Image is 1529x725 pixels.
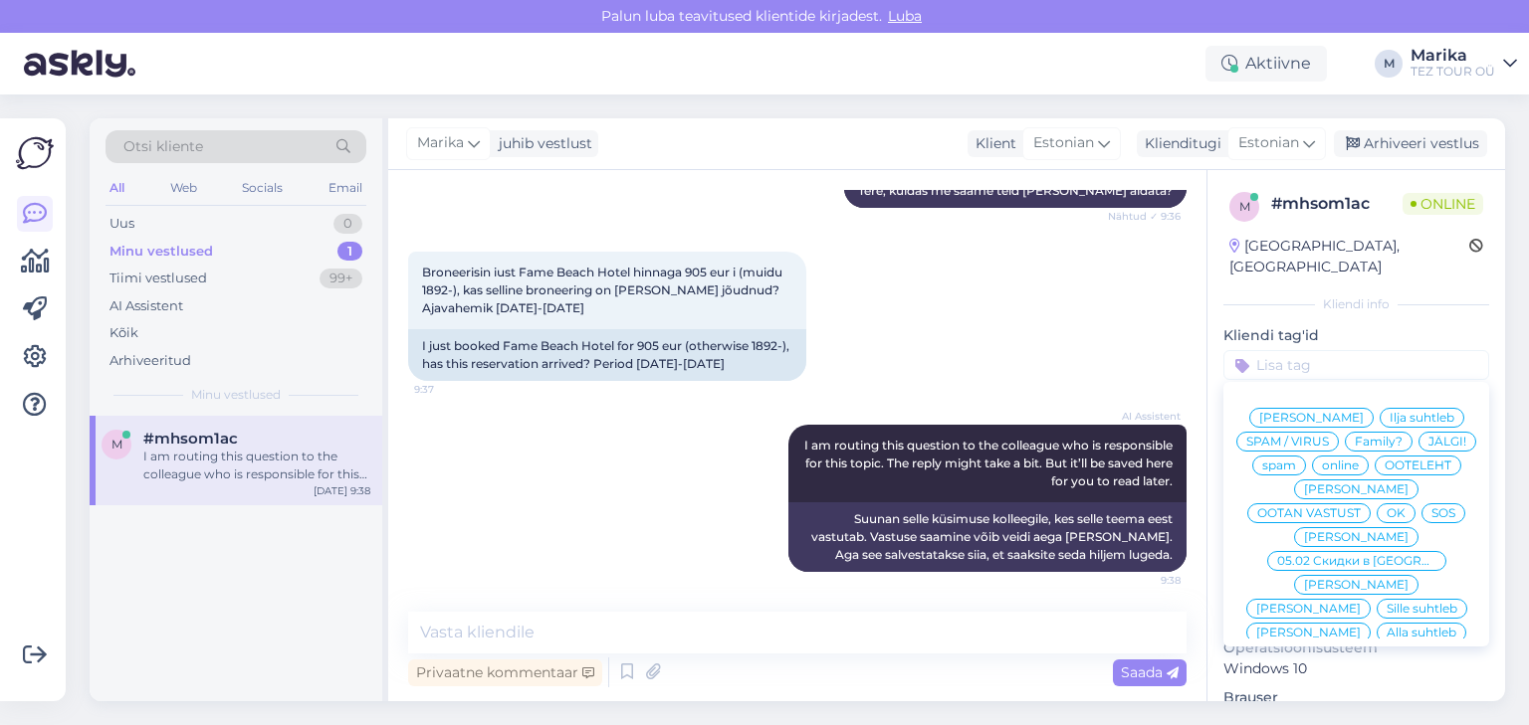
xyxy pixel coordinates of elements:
[804,438,1176,488] span: I am routing this question to the colleague who is responsible for this topic. The reply might ta...
[844,174,1187,208] div: Tere, kuidas me saame teid [PERSON_NAME] aidata?
[1304,483,1409,495] span: [PERSON_NAME]
[109,323,138,343] div: Kõik
[109,351,191,371] div: Arhiveeritud
[1411,48,1495,64] div: Marika
[1033,132,1094,154] span: Estonian
[1262,459,1296,471] span: spam
[1106,209,1181,224] span: Nähtud ✓ 9:36
[422,265,785,315] span: Broneerisin iust Fame Beach Hotel hinnaga 905 eur i (muidu 1892-), kas selline broneering on [PER...
[1387,603,1457,615] span: Sille suhtleb
[968,133,1016,154] div: Klient
[325,175,366,201] div: Email
[1387,627,1456,638] span: Alla suhtleb
[414,382,489,397] span: 9:37
[111,437,122,452] span: m
[1403,193,1483,215] span: Online
[491,133,592,154] div: juhib vestlust
[1223,350,1489,380] input: Lisa tag
[143,430,238,448] span: #mhsom1ac
[417,132,464,154] span: Marika
[1223,295,1489,313] div: Kliendi info
[1137,133,1221,154] div: Klienditugi
[238,175,287,201] div: Socials
[1229,236,1469,277] div: [GEOGRAPHIC_DATA], [GEOGRAPHIC_DATA]
[333,214,362,234] div: 0
[1411,48,1517,80] a: MarikaTEZ TOUR OÜ
[314,483,370,498] div: [DATE] 9:38
[1223,637,1489,658] p: Operatsioonisüsteem
[123,136,203,157] span: Otsi kliente
[16,134,54,172] img: Askly Logo
[1385,459,1451,471] span: OOTELEHT
[143,448,370,483] div: I am routing this question to the colleague who is responsible for this topic. The reply might ta...
[1223,325,1489,346] p: Kliendi tag'id
[1256,603,1361,615] span: [PERSON_NAME]
[1205,46,1327,82] div: Aktiivne
[1223,658,1489,679] p: Windows 10
[109,296,183,316] div: AI Assistent
[1106,409,1181,424] span: AI Assistent
[337,242,362,262] div: 1
[788,502,1187,572] div: Suunan selle küsimuse kolleegile, kes selle teema eest vastutab. Vastuse saamine võib veidi aega ...
[1355,436,1403,448] span: Family?
[1390,412,1454,424] span: Ilja suhtleb
[1271,192,1403,216] div: # mhsom1ac
[1387,507,1406,519] span: OK
[1334,130,1487,157] div: Arhiveeri vestlus
[1277,555,1436,567] span: 05.02 Скидки в [GEOGRAPHIC_DATA]
[109,242,213,262] div: Minu vestlused
[1375,50,1403,78] div: M
[109,269,207,288] div: Tiimi vestlused
[1322,459,1359,471] span: online
[320,269,362,288] div: 99+
[1239,199,1250,214] span: m
[1259,412,1364,424] span: [PERSON_NAME]
[1121,663,1179,681] span: Saada
[166,175,201,201] div: Web
[1411,64,1495,80] div: TEZ TOUR OÜ
[408,329,806,381] div: I just booked Fame Beach Hotel for 905 eur (otherwise 1892-), has this reservation arrived? Perio...
[1257,507,1361,519] span: OOTAN VASTUST
[1431,507,1455,519] span: SOS
[1304,531,1409,543] span: [PERSON_NAME]
[1256,627,1361,638] span: [PERSON_NAME]
[1238,132,1299,154] span: Estonian
[191,386,281,404] span: Minu vestlused
[1223,687,1489,708] p: Brauser
[408,659,602,686] div: Privaatne kommentaar
[109,214,134,234] div: Uus
[1304,579,1409,591] span: [PERSON_NAME]
[1428,436,1466,448] span: JÄLGI!
[1106,573,1181,588] span: 9:38
[106,175,128,201] div: All
[1246,436,1329,448] span: SPAM / VIRUS
[882,7,928,25] span: Luba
